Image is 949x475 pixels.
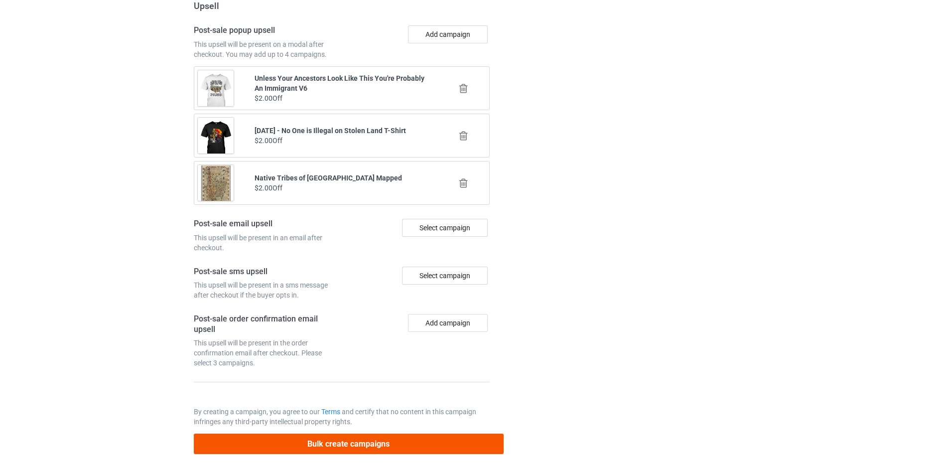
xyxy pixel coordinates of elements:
[255,136,429,146] div: $2.00 Off
[255,183,429,193] div: $2.00 Off
[194,25,338,36] h4: Post-sale popup upsell
[255,74,424,92] b: Unless Your Ancestors Look Like This You're Probably An Immigrant V6
[408,25,488,43] button: Add campaign
[194,314,338,334] h4: Post-sale order confirmation email upsell
[255,93,429,103] div: $2.00 Off
[194,338,338,368] div: This upsell will be present in the order confirmation email after checkout. Please select 3 campa...
[321,408,340,416] a: Terms
[255,127,406,135] b: [DATE] - No One is Illegal on Stolen Land T-Shirt
[194,39,338,59] div: This upsell will be present on a modal after checkout. You may add up to 4 campaigns.
[402,219,488,237] div: Select campaign
[255,174,402,182] b: Native Tribes of [GEOGRAPHIC_DATA] Mapped
[194,267,338,277] h4: Post-sale sms upsell
[402,267,488,285] div: Select campaign
[194,434,504,454] button: Bulk create campaigns
[194,219,338,229] h4: Post-sale email upsell
[408,314,488,332] button: Add campaign
[194,233,338,253] div: This upsell will be present in an email after checkout.
[194,407,490,427] p: By creating a campaign, you agree to our and certify that no content in this campaign infringes a...
[194,280,338,300] div: This upsell will be present in a sms message after checkout if the buyer opts in.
